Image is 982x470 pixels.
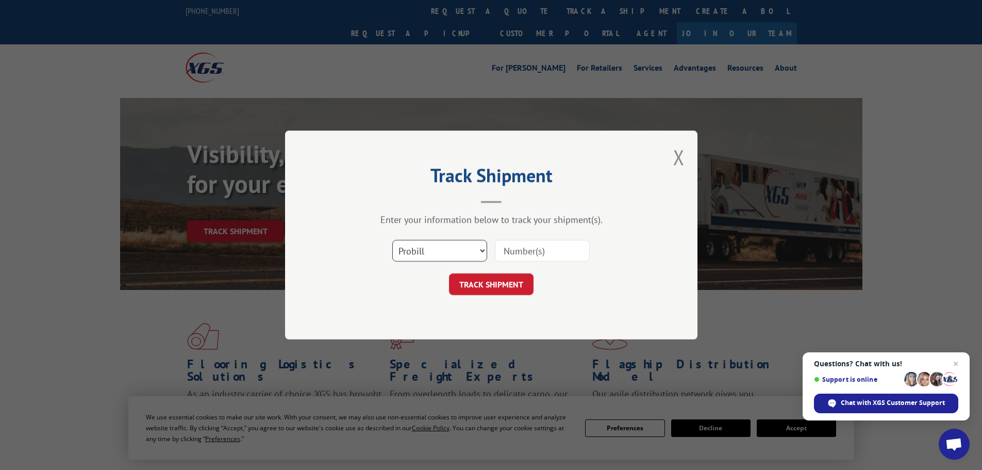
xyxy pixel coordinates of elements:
[950,358,962,370] span: Close chat
[841,398,945,408] span: Chat with XGS Customer Support
[814,394,958,413] div: Chat with XGS Customer Support
[449,273,534,295] button: TRACK SHIPMENT
[495,240,590,262] input: Number(s)
[337,214,646,225] div: Enter your information below to track your shipment(s).
[939,429,970,460] div: Open chat
[814,360,958,368] span: Questions? Chat with us!
[673,143,685,171] button: Close modal
[814,376,901,383] span: Support is online
[337,168,646,188] h2: Track Shipment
